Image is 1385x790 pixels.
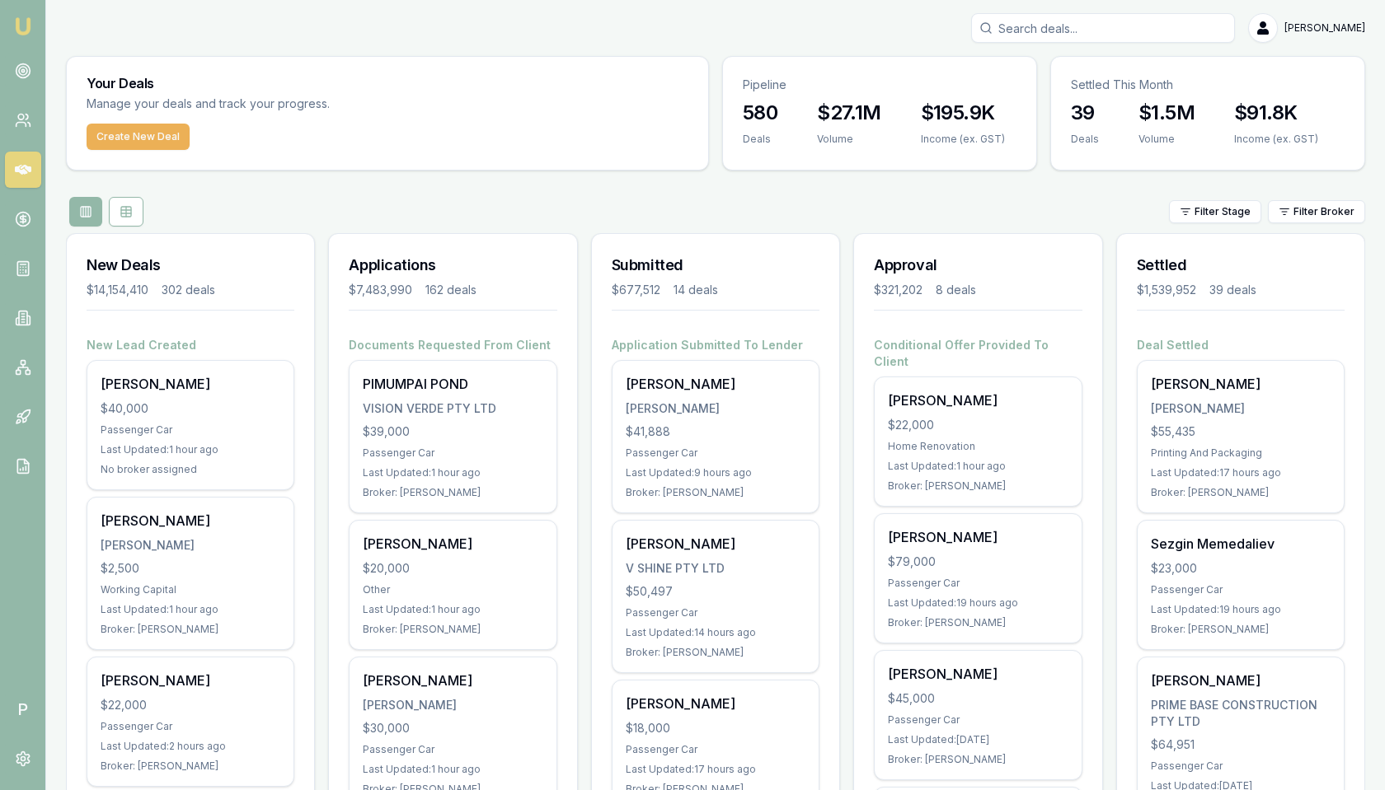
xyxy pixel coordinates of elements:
div: Deals [743,133,777,146]
div: PRIME BASE CONSTRUCTION PTY LTD [1151,697,1331,730]
div: 162 deals [425,282,477,298]
p: Manage your deals and track your progress. [87,95,509,114]
div: $14,154,410 [87,282,148,298]
h3: Settled [1137,254,1345,277]
div: Passenger Car [101,423,280,437]
div: Home Renovation [888,440,1068,453]
div: Broker: [PERSON_NAME] [101,623,280,636]
div: Passenger Car [363,446,542,460]
div: Passenger Car [363,743,542,756]
div: Working Capital [101,583,280,596]
div: Last Updated: 2 hours ago [101,740,280,753]
div: Broker: [PERSON_NAME] [626,646,805,659]
div: Broker: [PERSON_NAME] [888,616,1068,629]
div: [PERSON_NAME] [101,537,280,554]
div: [PERSON_NAME] [101,511,280,531]
div: Last Updated: 1 hour ago [363,763,542,776]
div: [PERSON_NAME] [101,374,280,394]
div: Income (ex. GST) [1234,133,1318,146]
div: Passenger Car [888,577,1068,590]
div: [PERSON_NAME] [888,664,1068,684]
div: 14 deals [674,282,718,298]
button: Filter Broker [1268,200,1365,223]
div: $79,000 [888,554,1068,570]
div: 8 deals [936,282,976,298]
div: [PERSON_NAME] [626,374,805,394]
h3: Approval [874,254,1082,277]
div: $45,000 [888,690,1068,707]
div: Last Updated: 14 hours ago [626,626,805,639]
div: [PERSON_NAME] [363,534,542,554]
div: $22,000 [101,697,280,713]
div: Last Updated: 1 hour ago [363,603,542,616]
div: Last Updated: 17 hours ago [1151,466,1331,479]
div: Passenger Car [626,606,805,619]
div: PIMUMPAI POND [363,374,542,394]
div: $40,000 [101,400,280,417]
div: [PERSON_NAME] [626,534,805,554]
div: Broker: [PERSON_NAME] [363,486,542,499]
div: [PERSON_NAME] [626,400,805,417]
div: Income (ex. GST) [921,133,1005,146]
div: Last Updated: 1 hour ago [101,443,280,456]
div: Sezgin Memedaliev [1151,534,1331,554]
div: Passenger Car [626,446,805,460]
p: Pipeline [743,77,1016,93]
div: Last Updated: 1 hour ago [888,460,1068,473]
div: Passenger Car [101,720,280,733]
h3: $1.5M [1139,100,1195,126]
div: $321,202 [874,282,923,298]
div: $23,000 [1151,560,1331,577]
h3: $195.9K [921,100,1005,126]
div: $18,000 [626,720,805,736]
h3: New Deals [87,254,294,277]
div: Broker: [PERSON_NAME] [1151,623,1331,636]
span: P [5,691,41,727]
div: [PERSON_NAME] [363,697,542,713]
div: $55,435 [1151,423,1331,440]
div: Broker: [PERSON_NAME] [626,486,805,499]
div: $41,888 [626,423,805,440]
h3: Applications [349,254,556,277]
h4: Deal Settled [1137,337,1345,353]
div: $677,512 [612,282,660,298]
div: Other [363,583,542,596]
div: 302 deals [162,282,215,298]
div: $20,000 [363,560,542,577]
button: Filter Stage [1169,200,1261,223]
div: Deals [1071,133,1099,146]
div: Last Updated: 9 hours ago [626,466,805,479]
div: [PERSON_NAME] [363,671,542,690]
div: $7,483,990 [349,282,412,298]
div: Last Updated: 17 hours ago [626,763,805,776]
input: Search deals [971,13,1235,43]
div: $39,000 [363,423,542,440]
div: No broker assigned [101,463,280,476]
div: [PERSON_NAME] [1151,374,1331,394]
div: [PERSON_NAME] [888,527,1068,547]
div: Last Updated: [DATE] [888,733,1068,746]
div: [PERSON_NAME] [101,671,280,690]
h3: $27.1M [817,100,880,126]
div: $64,951 [1151,736,1331,753]
div: $1,539,952 [1137,282,1196,298]
div: Printing And Packaging [1151,446,1331,460]
div: Passenger Car [1151,583,1331,596]
h3: $91.8K [1234,100,1318,126]
img: emu-icon-u.png [13,16,33,36]
h3: Your Deals [87,77,688,90]
div: Last Updated: 1 hour ago [363,466,542,479]
span: [PERSON_NAME] [1284,21,1365,35]
div: Passenger Car [1151,760,1331,773]
div: Broker: [PERSON_NAME] [888,479,1068,493]
div: Broker: [PERSON_NAME] [888,753,1068,766]
h4: Documents Requested From Client [349,337,556,353]
a: Create New Deal [87,124,190,150]
h4: Conditional Offer Provided To Client [874,337,1082,370]
div: [PERSON_NAME] [1151,400,1331,417]
div: Broker: [PERSON_NAME] [363,623,542,636]
div: $30,000 [363,720,542,736]
div: $2,500 [101,560,280,577]
div: Passenger Car [888,713,1068,727]
div: Passenger Car [626,743,805,756]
